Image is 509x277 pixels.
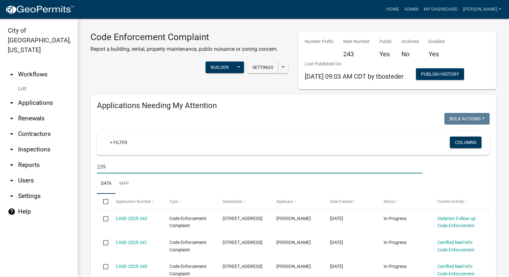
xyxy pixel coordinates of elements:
span: Tara Bosteder [276,264,311,269]
h5: 243 [343,50,370,58]
datatable-header-cell: Date Created [324,194,377,209]
i: arrow_drop_down [8,130,16,138]
button: Publish History [416,68,464,80]
span: Applicant [276,199,293,204]
button: Settings [247,61,278,73]
button: Bulk Actions [444,113,490,125]
span: 608 W ASHLAND AVE [223,264,262,269]
a: Violation Follow-up Code Enforcement [437,216,476,228]
span: [DATE] 09:03 AM CDT by tbosteder [305,72,404,80]
a: My Dashboard [421,3,460,16]
i: arrow_drop_down [8,177,16,184]
span: 610 W ASHLAND AVE [223,240,262,245]
h3: Code Enforcement Complaint [90,32,278,43]
a: CASE-2025-241 [116,240,147,245]
wm-modal-confirm: Workflow Publish History [416,72,464,77]
span: 10/07/2025 [330,240,343,245]
p: Last Published On [305,61,404,67]
span: Date Created [330,199,353,204]
h4: Applications Needing My Attention [97,101,490,110]
span: 306 N 9TH ST [223,216,262,221]
span: Code Enforcement Complaint [169,264,207,276]
i: help [8,208,16,216]
i: arrow_drop_down [8,146,16,153]
h5: No [401,50,419,58]
span: Status [384,199,395,204]
span: Type [169,199,178,204]
i: arrow_drop_down [8,161,16,169]
input: Search for applications [97,160,422,173]
h5: Yes [379,50,392,58]
a: CASE-2025-240 [116,264,147,269]
i: arrow_drop_down [8,115,16,122]
datatable-header-cell: Current Activity [431,194,485,209]
p: Public [379,38,392,45]
span: 10/07/2025 [330,264,343,269]
i: arrow_drop_up [8,71,16,78]
span: Code Enforcement Complaint [169,216,207,228]
span: Application Number [116,199,151,204]
span: In Progress [384,264,407,269]
a: Certified Mail Info Code Enforcement [437,264,474,276]
datatable-header-cell: Applicant [270,194,324,209]
span: Current Activity [437,199,464,204]
span: In Progress [384,240,407,245]
a: Home [384,3,402,16]
a: Map [115,173,133,194]
a: Admin [402,3,421,16]
span: Kevin Michels [276,216,311,221]
h5: Yes [429,50,445,58]
a: + Filter [105,137,133,148]
p: Next Number [343,38,370,45]
datatable-header-cell: Application Number [109,194,163,209]
p: Report a building, rental, property maintenance, public nuisance or zoning concern. [90,45,278,53]
span: In Progress [384,216,407,221]
p: Number Prefix [305,38,334,45]
button: Columns [450,137,482,148]
span: Description [223,199,242,204]
button: Builder [206,61,234,73]
datatable-header-cell: Description [217,194,270,209]
i: arrow_drop_down [8,192,16,200]
span: 10/08/2025 [330,216,343,221]
p: Enabled [429,38,445,45]
a: Certified Mail Info Code Enforcement [437,240,474,252]
i: arrow_drop_down [8,99,16,107]
span: Code Enforcement Complaint [169,240,207,252]
datatable-header-cell: Status [377,194,431,209]
a: CASE-2025-242 [116,216,147,221]
datatable-header-cell: Select [97,194,109,209]
span: Tara Bosteder [276,240,311,245]
p: Archived [401,38,419,45]
a: Data [97,173,115,194]
datatable-header-cell: Type [163,194,217,209]
a: [PERSON_NAME] [460,3,504,16]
